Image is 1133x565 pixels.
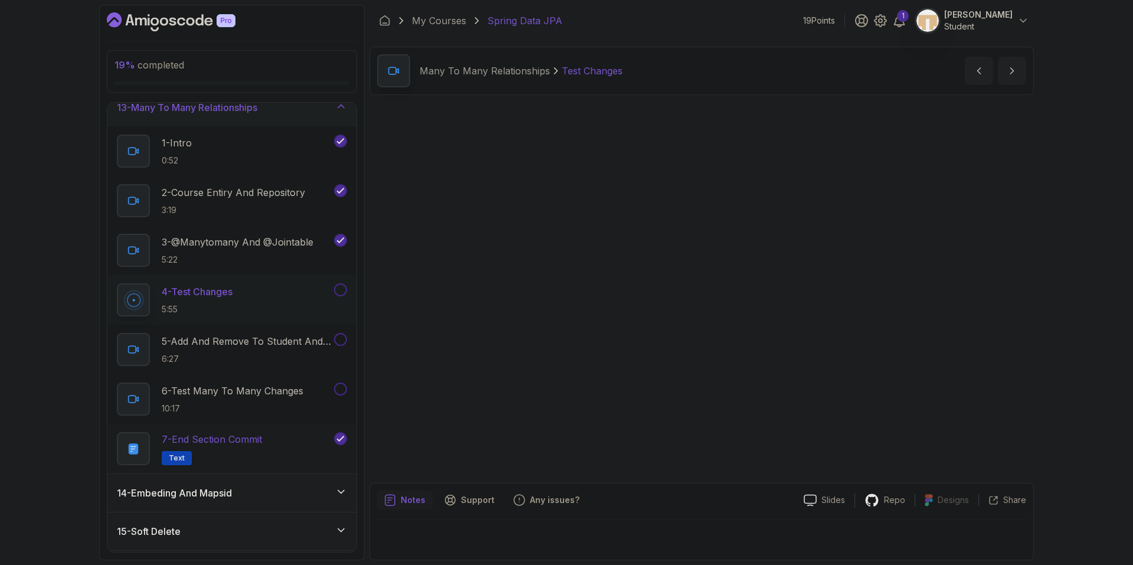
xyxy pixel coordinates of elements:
[965,57,993,85] button: previous content
[162,303,233,315] p: 5:55
[169,453,185,463] span: Text
[114,59,135,71] span: 19 %
[162,136,192,150] p: 1 - Intro
[1003,494,1026,506] p: Share
[117,283,347,316] button: 4-Test Changes5:55
[162,384,303,398] p: 6 - Test Many To Many Changes
[562,64,623,78] p: Test Changes
[506,491,587,510] button: Feedback button
[530,494,579,506] p: Any issues?
[162,155,192,166] p: 0:52
[938,494,969,506] p: Designs
[916,9,1029,32] button: user profile image[PERSON_NAME]Student
[117,524,181,538] h3: 15 - Soft Delete
[107,12,263,31] a: Dashboard
[162,254,313,266] p: 5:22
[117,100,257,115] h3: 13 - Many To Many Relationships
[107,89,356,126] button: 13-Many To Many Relationships
[162,285,233,299] p: 4 - Test Changes
[377,491,433,510] button: notes button
[162,185,305,200] p: 2 - Course Entiry And Repository
[794,494,854,507] a: Slides
[117,234,347,267] button: 3-@Manytomany And @Jointable5:22
[944,21,1013,32] p: Student
[487,14,562,28] p: Spring Data JPA
[379,15,391,27] a: Dashboard
[114,59,184,71] span: completed
[944,9,1013,21] p: [PERSON_NAME]
[162,432,262,446] p: 7 - End Section Commit
[162,334,332,348] p: 5 - Add And Remove To Student And Course Sets
[884,494,905,506] p: Repo
[978,494,1026,506] button: Share
[162,235,313,249] p: 3 - @Manytomany And @Jointable
[107,512,356,550] button: 15-Soft Delete
[412,14,466,28] a: My Courses
[803,15,835,27] p: 19 Points
[461,494,495,506] p: Support
[916,9,939,32] img: user profile image
[855,493,915,508] a: Repo
[437,491,502,510] button: Support button
[897,10,909,22] div: 1
[117,432,347,465] button: 7-End Section CommitText
[162,403,303,414] p: 10:17
[892,14,906,28] a: 1
[117,486,232,500] h3: 14 - Embeding And Mapsid
[117,383,347,416] button: 6-Test Many To Many Changes10:17
[998,57,1026,85] button: next content
[821,494,845,506] p: Slides
[401,494,425,506] p: Notes
[420,64,550,78] p: Many To Many Relationships
[117,184,347,217] button: 2-Course Entiry And Repository3:19
[107,474,356,512] button: 14-Embeding And Mapsid
[117,135,347,168] button: 1-Intro0:52
[162,204,305,216] p: 3:19
[117,333,347,366] button: 5-Add And Remove To Student And Course Sets6:27
[162,353,332,365] p: 6:27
